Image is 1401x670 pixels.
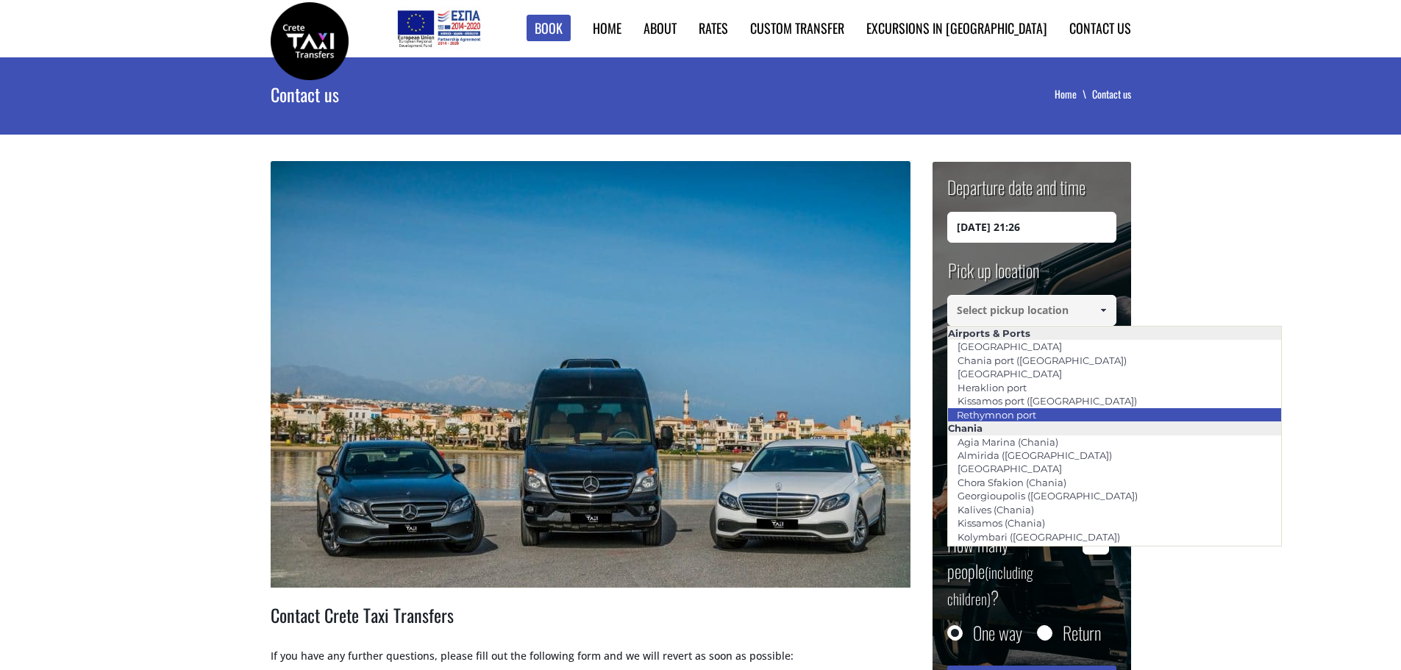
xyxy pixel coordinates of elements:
a: Kalives (Chania) [948,499,1044,520]
a: Heraklion port [948,377,1036,398]
a: Kissamos port ([GEOGRAPHIC_DATA]) [948,391,1147,411]
a: Almirida ([GEOGRAPHIC_DATA]) [948,445,1122,466]
label: One way [973,625,1022,640]
label: Departure date and time [947,174,1085,212]
a: Kissamos (Chania) [948,513,1055,533]
a: Chania port ([GEOGRAPHIC_DATA]) [948,350,1136,371]
h1: Contact us [271,57,677,131]
a: Show All Items [1091,295,1115,326]
label: How many people ? [947,531,1074,610]
a: Book [527,15,571,42]
a: Rates [699,18,728,38]
a: Home [1055,86,1092,101]
a: Rethymnon port [947,405,1046,425]
input: Select pickup location [947,295,1116,326]
small: (including children) [947,561,1033,610]
a: Custom Transfer [750,18,844,38]
li: Airports & Ports [948,327,1282,340]
a: Agia Marina (Chania) [948,432,1068,452]
label: Return [1063,625,1101,640]
img: Crete Taxi Transfers | Contact Crete Taxi Transfers | Crete Taxi Transfers [271,2,349,80]
a: About [644,18,677,38]
img: e-bannersEUERDF180X90.jpg [395,6,482,50]
li: Contact us [1092,87,1131,101]
a: Excursions in [GEOGRAPHIC_DATA] [866,18,1047,38]
label: Pick up location [947,257,1039,295]
a: [GEOGRAPHIC_DATA] [948,363,1072,384]
a: Crete Taxi Transfers | Contact Crete Taxi Transfers | Crete Taxi Transfers [271,32,349,47]
a: Home [593,18,621,38]
a: Kolymbari ([GEOGRAPHIC_DATA]) [948,527,1130,547]
h2: Contact Crete Taxi Transfers [271,602,910,648]
img: Book a transfer in Crete. Offering Taxi, Mini Van and Mini Bus transfer services in Crete [271,161,910,588]
li: Chania [948,421,1282,435]
a: Chora Sfakion (Chania) [948,472,1076,493]
a: [GEOGRAPHIC_DATA] [948,336,1072,357]
a: [GEOGRAPHIC_DATA] [948,458,1072,479]
a: Contact us [1069,18,1131,38]
a: Georgioupolis ([GEOGRAPHIC_DATA]) [948,485,1147,506]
